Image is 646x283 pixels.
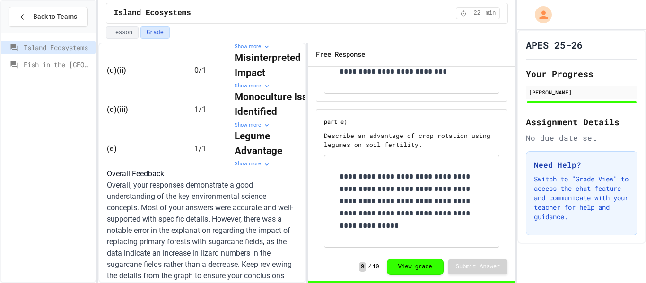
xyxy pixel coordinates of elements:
h1: APES 25-26 [526,38,583,51]
h6: Overall Feedback [107,168,297,180]
p: Describe an advantage of crop rotation using legumes on soil fertility. [324,131,499,149]
h6: part e) [324,117,492,126]
span: / [368,263,371,271]
button: Back to Teams [9,7,88,27]
span: / 1 [199,105,206,114]
strong: Legume Advantage [235,130,282,156]
div: My Account [525,4,554,26]
strong: Misinterpreted Impact [235,52,303,78]
span: Fish in the [GEOGRAPHIC_DATA] [24,60,92,69]
span: Back to Teams [33,12,77,22]
span: Island Ecosystems [114,8,191,19]
span: 9 [359,262,366,272]
span: 0 [194,66,199,75]
span: min [486,9,496,17]
span: / 1 [199,66,206,75]
div: Show more [235,43,320,51]
div: (d)(ii) [107,65,178,76]
span: Island Ecosystems [24,43,92,52]
span: 1 [194,144,199,153]
h2: Your Progress [526,67,637,80]
button: Submit Answer [448,259,508,274]
button: View grade [387,259,444,275]
div: [PERSON_NAME] [529,88,635,96]
button: Grade [140,26,170,39]
div: (d)(iii) [107,104,178,115]
strong: Monoculture Issue Identified [235,91,321,117]
div: Show more [235,82,320,90]
span: 22 [470,9,485,17]
span: Submit Answer [456,263,500,271]
span: 1 [194,105,199,114]
h3: Need Help? [534,159,629,171]
div: Show more [235,160,320,168]
button: Lesson [106,26,139,39]
h6: Free Response [316,49,365,60]
div: (e) [107,143,178,154]
p: Switch to "Grade View" to access the chat feature and communicate with your teacher for help and ... [534,174,629,222]
div: No due date set [526,132,637,144]
span: 10 [372,263,379,271]
h2: Assignment Details [526,115,637,129]
div: Show more [235,121,320,129]
span: / 1 [199,144,206,153]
